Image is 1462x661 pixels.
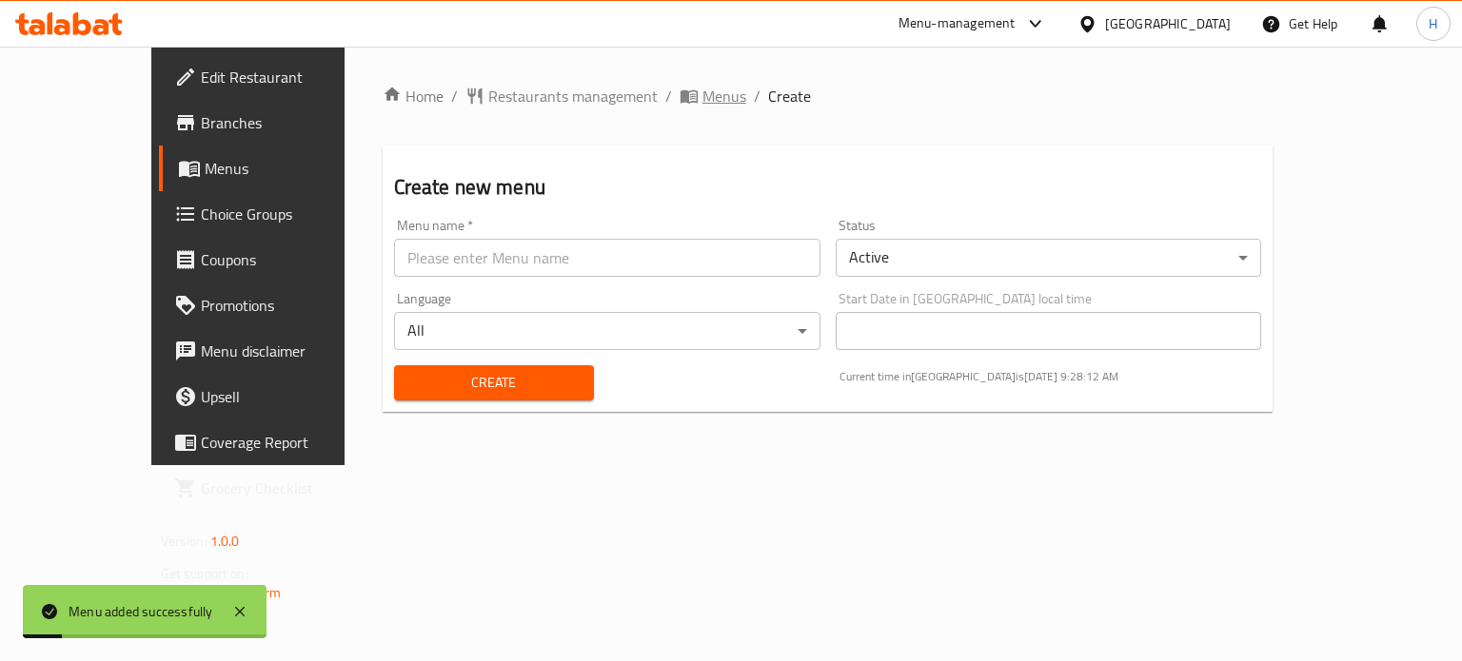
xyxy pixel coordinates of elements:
span: Restaurants management [488,85,658,107]
li: / [754,85,761,107]
span: Menus [205,157,381,180]
a: Menu disclaimer [159,328,396,374]
a: Coupons [159,237,396,282]
span: 1.0.0 [210,529,240,554]
div: Active [836,239,1262,277]
a: Branches [159,100,396,146]
a: Edit Restaurant [159,54,396,100]
span: Branches [201,111,381,134]
span: Promotions [201,294,381,317]
a: Choice Groups [159,191,396,237]
a: Promotions [159,282,396,328]
span: Coupons [201,248,381,271]
span: Choice Groups [201,203,381,225]
p: Current time in [GEOGRAPHIC_DATA] is [DATE] 9:28:12 AM [840,368,1262,385]
span: H [1429,13,1437,34]
a: Home [383,85,444,107]
div: All [394,312,820,350]
a: Grocery Checklist [159,465,396,511]
nav: breadcrumb [383,85,1274,107]
li: / [451,85,458,107]
a: Restaurants management [465,85,658,107]
span: Create [768,85,811,107]
a: Coverage Report [159,419,396,465]
a: Upsell [159,374,396,419]
span: Coverage Report [201,431,381,454]
div: Menu-management [899,12,1016,35]
a: Support.OpsPlatform [161,580,282,605]
span: Create [409,371,579,395]
span: Menus [702,85,746,107]
span: Version: [161,529,207,554]
a: Menus [159,146,396,191]
div: Menu added successfully [69,601,213,622]
span: Menu disclaimer [201,340,381,362]
a: Menus [680,85,746,107]
span: Grocery Checklist [201,476,381,499]
h2: Create new menu [394,173,1262,202]
span: Edit Restaurant [201,66,381,88]
div: [GEOGRAPHIC_DATA] [1105,13,1231,34]
button: Create [394,365,594,400]
li: / [665,85,672,107]
span: Upsell [201,385,381,408]
input: Please enter Menu name [394,239,820,277]
span: Get support on: [161,561,248,586]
